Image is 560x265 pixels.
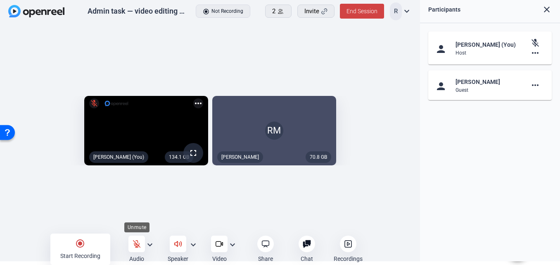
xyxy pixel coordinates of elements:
[334,255,363,263] div: Recordings
[456,40,525,50] div: [PERSON_NAME] (You)
[165,151,193,163] div: 134.1 GB
[228,240,237,250] mat-icon: expand_more
[60,252,100,260] div: Start Recording
[435,43,445,53] mat-icon: person
[435,80,445,90] mat-icon: person
[428,5,460,14] div: Participants
[530,80,540,90] mat-icon: more_horiz
[124,222,149,232] div: Unmute
[265,122,283,140] div: RM
[217,151,263,163] div: [PERSON_NAME]
[456,77,525,87] div: [PERSON_NAME]
[168,255,188,263] div: Speaker
[212,255,227,263] div: Video
[340,4,384,19] button: End Session
[89,151,148,163] div: [PERSON_NAME] (You)
[193,98,203,108] mat-icon: more_horiz
[188,240,198,250] mat-icon: expand_more
[301,255,313,263] div: Chat
[8,5,64,17] img: OpenReel logo
[265,5,292,18] button: 2
[188,148,198,158] mat-icon: fullscreen
[530,48,540,58] mat-icon: more_horiz
[456,87,525,93] div: Guest
[89,98,99,108] mat-icon: mic_off
[530,38,540,48] mat-icon: mic_off
[402,6,412,16] mat-icon: expand_more
[129,255,144,263] div: Audio
[145,240,155,250] mat-icon: expand_more
[304,7,319,16] span: Invite
[272,7,275,16] span: 2
[542,5,552,14] mat-icon: close
[88,6,185,16] div: Admin task — video editing and uploading Training
[75,239,85,248] mat-icon: radio_button_checked
[297,5,335,18] button: Invite
[456,50,525,56] div: Host
[346,8,377,14] span: End Session
[258,255,273,263] div: Share
[104,99,129,107] img: logo
[390,2,402,20] div: R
